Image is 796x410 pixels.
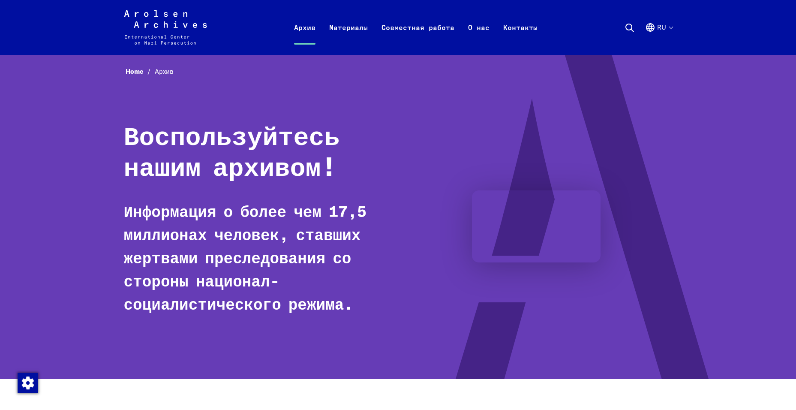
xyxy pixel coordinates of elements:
[287,10,544,45] nav: Основной
[287,21,322,55] a: Архив
[155,67,173,75] span: Архив
[124,65,673,78] nav: Breadcrumb
[496,21,544,55] a: Контакты
[322,21,375,55] a: Материалы
[126,67,155,75] a: Home
[375,21,461,55] a: Совместная работа
[645,22,673,53] button: Русский, выбор языка
[124,201,383,317] p: Информация о более чем 17,5 миллионах человек, ставших жертвами преследования со стороны национал...
[461,21,496,55] a: О нас
[18,373,38,393] img: Внести поправки в соглашение
[124,122,383,184] h1: Воспользуйтесь нашим архивом!
[17,372,38,393] div: Внести поправки в соглашение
